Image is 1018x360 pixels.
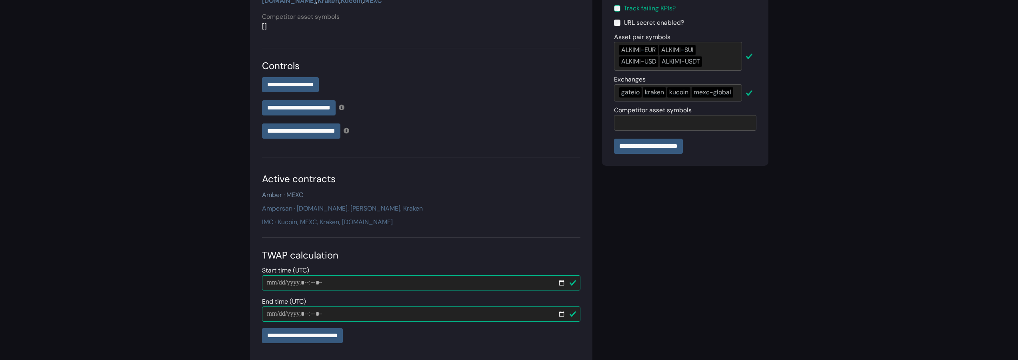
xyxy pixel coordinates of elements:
div: TWAP calculation [262,248,580,263]
div: ALKIMI-USDT [660,56,702,67]
strong: [] [262,22,267,30]
div: Controls [262,59,580,73]
label: Competitor asset symbols [262,12,340,22]
label: End time (UTC) [262,297,306,306]
div: gateio [619,87,642,97]
div: mexc-global [692,87,733,97]
label: Exchanges [614,75,646,84]
label: Asset pair symbols [614,32,670,42]
a: IMC · Kucoin, MEXC, Kraken, [DOMAIN_NAME] [262,218,393,226]
div: Active contracts [262,172,580,186]
label: Track failing KPIs? [624,4,676,13]
div: ALKIMI-SUI [659,45,696,55]
div: ALKIMI-EUR [619,45,658,55]
label: Start time (UTC) [262,266,309,275]
div: kraken [643,87,666,97]
div: ALKIMI-USD [619,56,658,67]
label: URL secret enabled? [624,18,684,28]
label: Competitor asset symbols [614,105,692,115]
a: Ampersan · [DOMAIN_NAME], [PERSON_NAME], Kraken [262,204,423,213]
a: Amber · MEXC [262,191,303,199]
div: kucoin [667,87,690,97]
